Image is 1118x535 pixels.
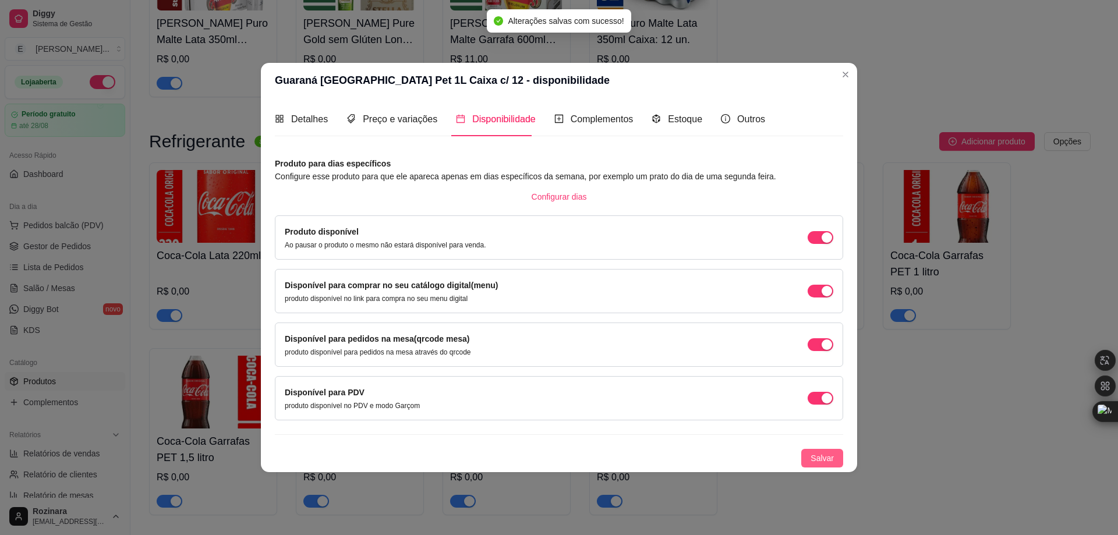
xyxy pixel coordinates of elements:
p: produto disponível no link para compra no seu menu digital [285,294,498,303]
span: Alterações salvas com sucesso! [508,16,624,26]
article: Configure esse produto para que ele apareca apenas em dias específicos da semana, por exemplo um ... [275,170,843,183]
button: Salvar [801,449,843,467]
p: produto disponível para pedidos na mesa através do qrcode [285,348,471,357]
p: Ao pausar o produto o mesmo não estará disponível para venda. [285,240,486,250]
p: produto disponível no PDV e modo Garçom [285,401,420,410]
span: Detalhes [291,114,328,124]
span: Disponibilidade [472,114,536,124]
span: calendar [456,114,465,123]
header: Guaraná [GEOGRAPHIC_DATA] Pet 1L Caixa c/ 12 - disponibilidade [261,63,857,98]
span: plus-square [554,114,564,123]
label: Disponível para pedidos na mesa(qrcode mesa) [285,334,469,343]
span: Configurar dias [532,190,587,203]
span: check-circle [494,16,503,26]
button: Close [836,65,855,84]
span: info-circle [721,114,730,123]
label: Disponível para comprar no seu catálogo digital(menu) [285,281,498,290]
label: Produto disponível [285,227,359,236]
span: appstore [275,114,284,123]
article: Produto para dias específicos [275,157,843,170]
span: Complementos [571,114,634,124]
span: Estoque [668,114,702,124]
label: Disponível para PDV [285,388,365,397]
span: tags [346,114,356,123]
button: Configurar dias [522,187,596,206]
span: code-sandbox [652,114,661,123]
span: Preço e variações [363,114,437,124]
span: Salvar [811,452,834,465]
span: Outros [737,114,765,124]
